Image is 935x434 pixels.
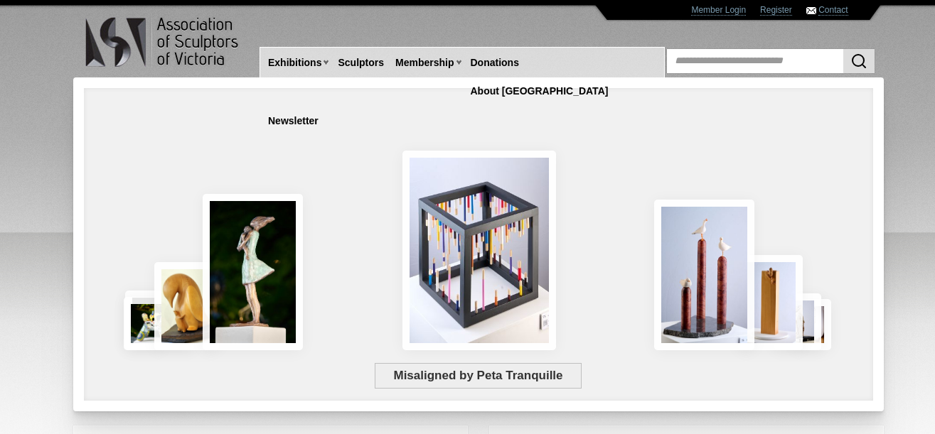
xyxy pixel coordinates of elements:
[465,78,614,104] a: About [GEOGRAPHIC_DATA]
[806,7,816,14] img: Contact ASV
[375,363,582,389] span: Misaligned by Peta Tranquille
[332,50,390,76] a: Sculptors
[654,200,754,350] img: Rising Tides
[465,50,525,76] a: Donations
[85,14,241,70] img: logo.png
[390,50,459,76] a: Membership
[738,255,803,350] img: Little Frog. Big Climb
[402,151,556,350] img: Misaligned
[850,53,867,70] img: Search
[262,50,327,76] a: Exhibitions
[818,5,848,16] a: Contact
[691,5,746,16] a: Member Login
[262,108,324,134] a: Newsletter
[203,194,304,350] img: Connection
[760,5,792,16] a: Register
